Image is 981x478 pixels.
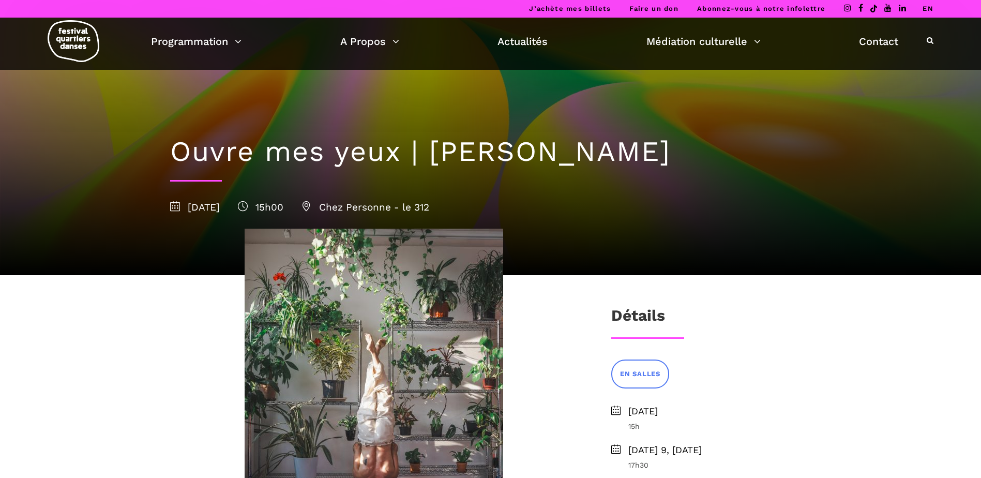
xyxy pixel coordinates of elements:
span: [DATE] [170,201,220,213]
span: EN SALLES [620,369,660,380]
span: 15h00 [238,201,283,213]
span: 15h [628,421,811,432]
span: [DATE] [628,404,811,419]
a: Faire un don [629,5,678,12]
a: A Propos [340,33,399,50]
a: Médiation culturelle [646,33,761,50]
span: 17h30 [628,459,811,471]
a: Programmation [151,33,242,50]
a: Contact [859,33,898,50]
a: Actualités [497,33,548,50]
h3: Détails [611,306,665,332]
img: logo-fqd-med [48,20,99,62]
a: EN [923,5,933,12]
span: [DATE] 9, [DATE] [628,443,811,458]
a: J’achète mes billets [529,5,611,12]
h1: Ouvre mes yeux | [PERSON_NAME] [170,135,811,169]
span: Chez Personne - le 312 [301,201,429,213]
a: Abonnez-vous à notre infolettre [697,5,825,12]
a: EN SALLES [611,360,669,388]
